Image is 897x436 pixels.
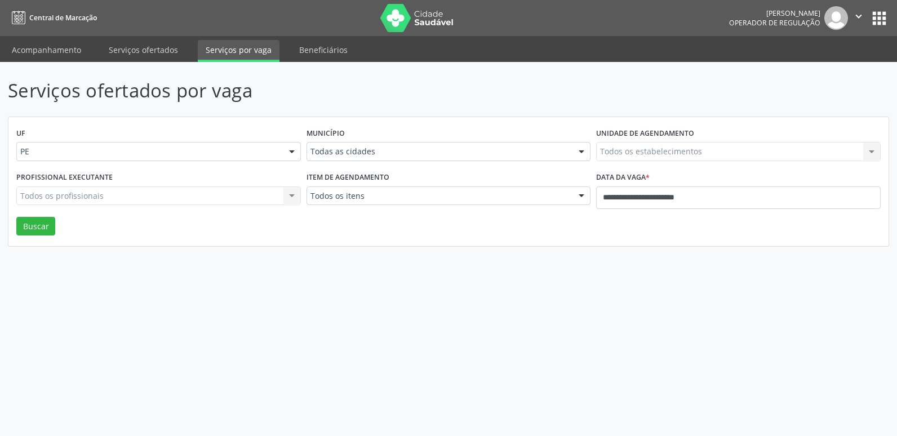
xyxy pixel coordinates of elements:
label: Unidade de agendamento [596,125,694,143]
button: Buscar [16,217,55,236]
a: Acompanhamento [4,40,89,60]
label: Profissional executante [16,169,113,186]
a: Central de Marcação [8,8,97,27]
label: Município [307,125,345,143]
button: apps [869,8,889,28]
a: Beneficiários [291,40,356,60]
a: Serviços por vaga [198,40,279,62]
span: Todas as cidades [310,146,568,157]
span: Central de Marcação [29,13,97,23]
p: Serviços ofertados por vaga [8,77,625,105]
span: Operador de regulação [729,18,820,28]
div: [PERSON_NAME] [729,8,820,18]
i:  [852,10,865,23]
a: Serviços ofertados [101,40,186,60]
label: UF [16,125,25,143]
img: img [824,6,848,30]
span: PE [20,146,278,157]
label: Data da vaga [596,169,650,186]
label: Item de agendamento [307,169,389,186]
span: Todos os itens [310,190,568,202]
button:  [848,6,869,30]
